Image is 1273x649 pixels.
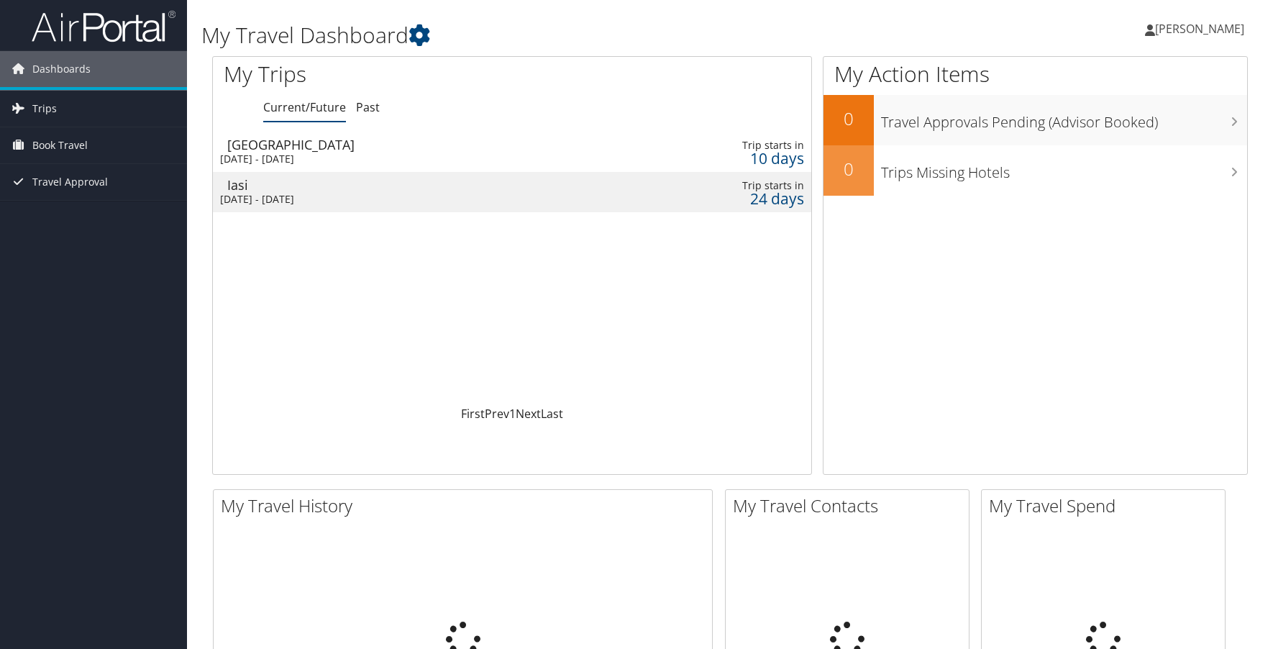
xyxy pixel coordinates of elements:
span: Trips [32,91,57,127]
h1: My Action Items [823,59,1247,89]
span: Travel Approval [32,164,108,200]
a: 0Travel Approvals Pending (Advisor Booked) [823,95,1247,145]
div: [GEOGRAPHIC_DATA] [227,138,607,151]
h2: My Travel History [221,494,712,518]
a: Prev [485,406,509,422]
span: Dashboards [32,51,91,87]
span: [PERSON_NAME] [1155,21,1244,37]
h1: My Trips [224,59,551,89]
img: airportal-logo.png [32,9,175,43]
a: Past [356,99,380,115]
a: Last [541,406,563,422]
a: Next [516,406,541,422]
h3: Travel Approvals Pending (Advisor Booked) [881,105,1247,132]
a: First [461,406,485,422]
a: [PERSON_NAME] [1145,7,1259,50]
div: 24 days [675,192,804,205]
h2: My Travel Spend [989,494,1225,518]
h2: My Travel Contacts [733,494,969,518]
div: 10 days [675,152,804,165]
a: Current/Future [263,99,346,115]
div: [DATE] - [DATE] [220,193,600,206]
h3: Trips Missing Hotels [881,155,1247,183]
div: Trip starts in [675,179,804,192]
h2: 0 [823,106,874,131]
h1: My Travel Dashboard [201,20,906,50]
div: Iasi [227,178,607,191]
a: 1 [509,406,516,422]
div: [DATE] - [DATE] [220,153,600,165]
a: 0Trips Missing Hotels [823,145,1247,196]
h2: 0 [823,157,874,181]
span: Book Travel [32,127,88,163]
div: Trip starts in [675,139,804,152]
